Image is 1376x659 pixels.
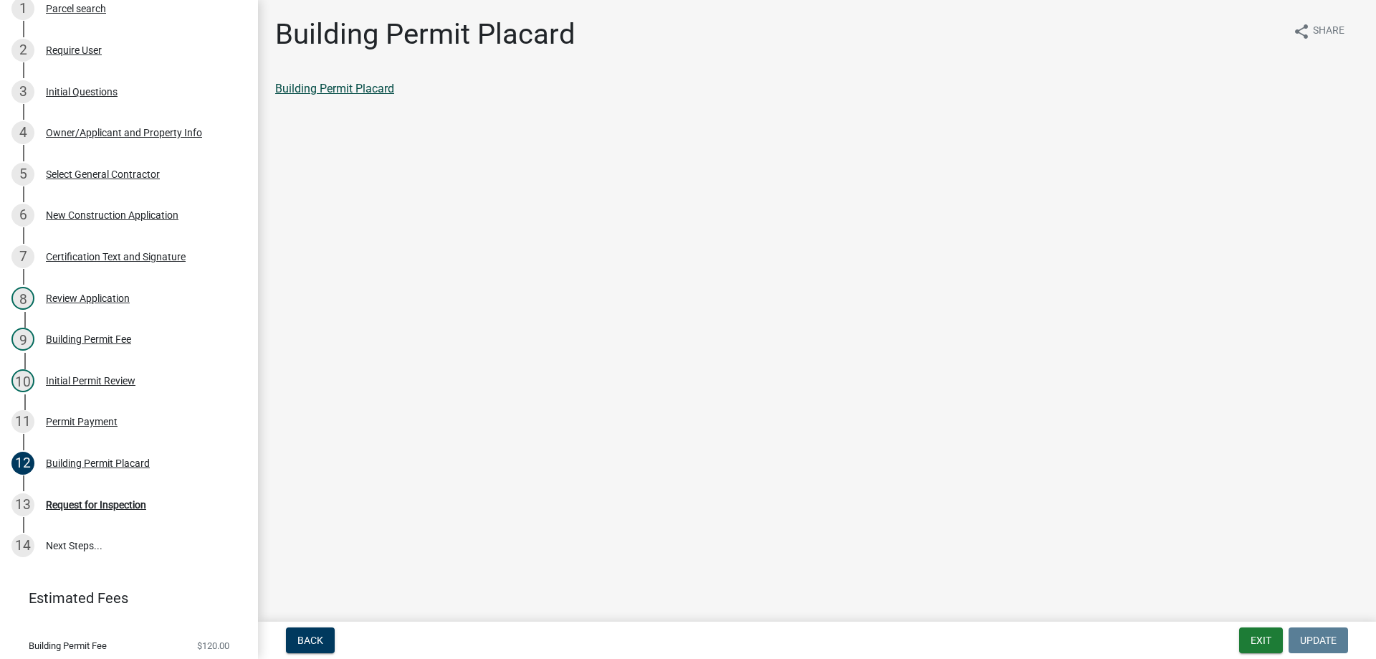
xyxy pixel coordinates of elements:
[46,293,130,303] div: Review Application
[275,17,575,52] h1: Building Permit Placard
[46,87,118,97] div: Initial Questions
[1239,627,1283,653] button: Exit
[11,369,34,392] div: 10
[46,334,131,344] div: Building Permit Fee
[1289,627,1348,653] button: Update
[275,82,394,95] a: Building Permit Placard
[11,584,235,612] a: Estimated Fees
[11,80,34,103] div: 3
[46,417,118,427] div: Permit Payment
[11,204,34,227] div: 6
[46,458,150,468] div: Building Permit Placard
[46,210,178,220] div: New Construction Application
[286,627,335,653] button: Back
[11,410,34,433] div: 11
[11,534,34,557] div: 14
[11,493,34,516] div: 13
[11,163,34,186] div: 5
[46,128,202,138] div: Owner/Applicant and Property Info
[46,45,102,55] div: Require User
[11,121,34,144] div: 4
[11,39,34,62] div: 2
[1281,17,1356,45] button: shareShare
[46,500,146,510] div: Request for Inspection
[11,452,34,475] div: 12
[46,252,186,262] div: Certification Text and Signature
[46,376,135,386] div: Initial Permit Review
[29,641,107,650] span: Building Permit Fee
[297,635,323,646] span: Back
[46,169,160,179] div: Select General Contractor
[1300,635,1337,646] span: Update
[1313,23,1344,40] span: Share
[197,641,229,650] span: $120.00
[46,4,106,14] div: Parcel search
[11,287,34,310] div: 8
[1293,23,1310,40] i: share
[11,328,34,351] div: 9
[11,245,34,268] div: 7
